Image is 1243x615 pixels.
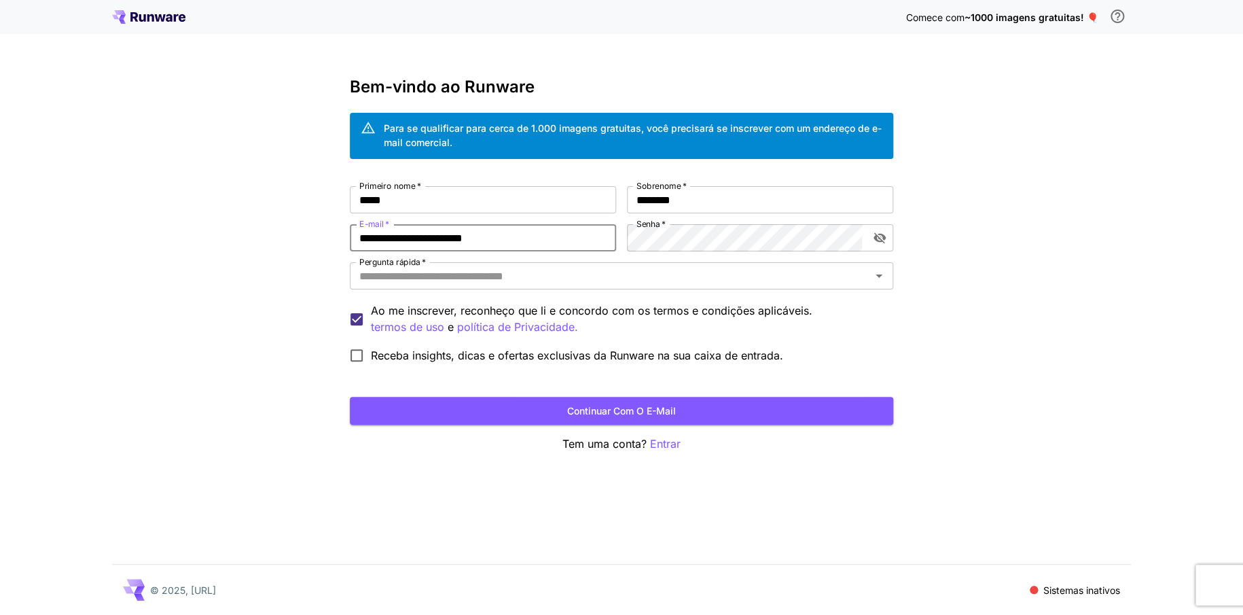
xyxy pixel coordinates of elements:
[359,219,384,229] font: E-mail
[371,304,812,317] font: Ao me inscrever, reconheço que li e concordo com os termos e condições aplicáveis.
[384,122,882,148] font: Para se qualificar para cerca de 1.000 imagens gratuitas, você precisará se inscrever com um ende...
[650,436,681,453] button: Entrar
[562,437,647,451] font: Tem uma conta?
[371,320,444,334] font: termos de uso
[650,437,681,451] font: Entrar
[350,397,893,425] button: Continuar com o e-mail
[371,319,444,336] button: Ao me inscrever, reconheço que li e concordo com os termos e condições aplicáveis. e política de ...
[636,219,660,229] font: Senha
[448,320,454,334] font: e
[567,405,676,417] font: Continuar com o e-mail
[1043,584,1120,596] font: Sistemas inativos
[1104,3,1131,30] button: Para se qualificar para crédito gratuito, você precisa se inscrever com um endereço de e-mail com...
[457,319,578,336] button: Ao me inscrever, reconheço que li e concordo com os termos e condições aplicáveis. termos de uso e
[906,12,965,23] font: Comece com
[350,77,535,96] font: Bem-vindo ao Runware
[150,584,216,596] font: © 2025, [URL]
[359,181,416,191] font: Primeiro nome
[867,226,892,250] button: alternar a visibilidade da senha
[636,181,681,191] font: Sobrenome
[965,12,1098,23] font: ~1000 imagens gratuitas! 🎈
[371,349,783,362] font: Receba insights, dicas e ofertas exclusivas da Runware na sua caixa de entrada.
[869,266,888,285] button: Abrir
[457,320,578,334] font: política de Privacidade.
[359,257,420,267] font: Pergunta rápida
